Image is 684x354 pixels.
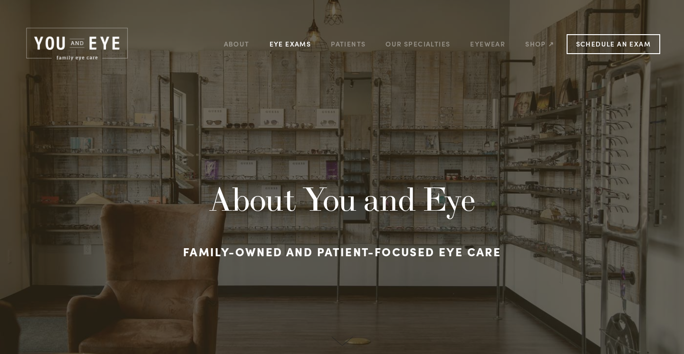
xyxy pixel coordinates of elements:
a: Eyewear [470,37,505,51]
a: Our Specialties [385,39,450,48]
a: Patients [331,37,366,51]
h1: About You and Eye [149,180,535,218]
a: Shop ↗ [525,37,554,51]
img: Rochester, MN | You and Eye | Family Eye Care [24,26,130,62]
a: Schedule an Exam [567,34,660,54]
a: About [224,37,250,51]
a: Eye Exams [270,37,311,51]
h3: Family-owned and patient-focused eye care [149,240,535,263]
